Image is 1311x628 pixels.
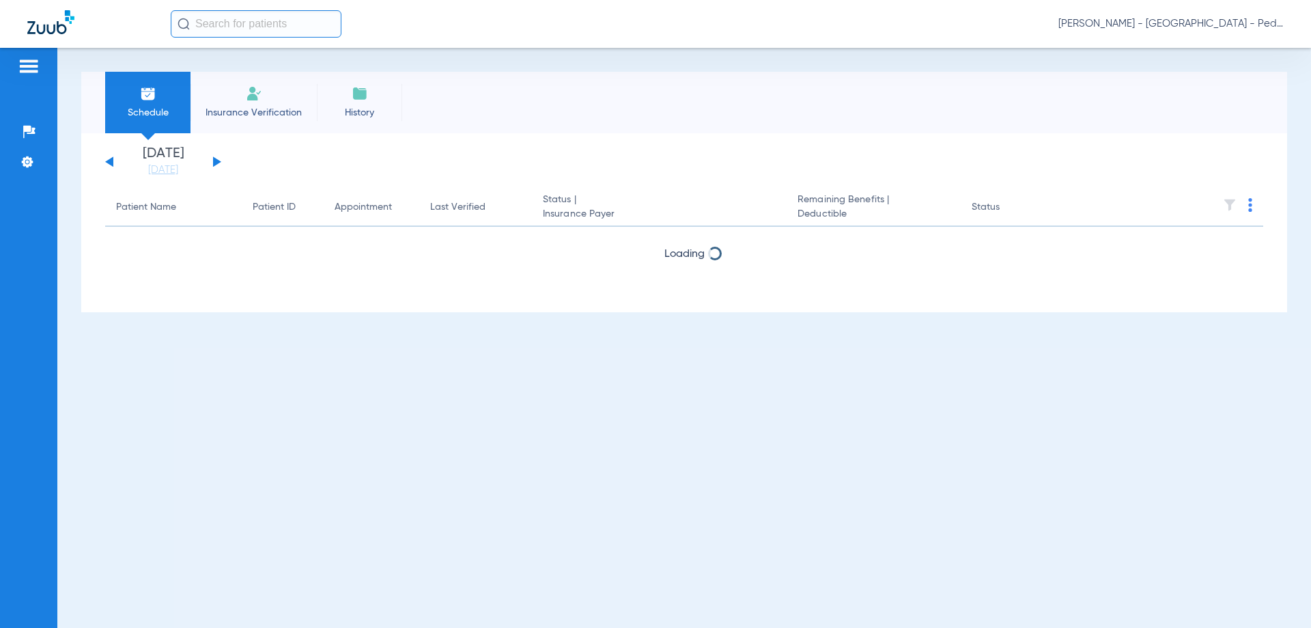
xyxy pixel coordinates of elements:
[122,163,204,177] a: [DATE]
[352,85,368,102] img: History
[430,200,485,215] div: Last Verified
[178,18,190,30] img: Search Icon
[1058,17,1284,31] span: [PERSON_NAME] - [GEOGRAPHIC_DATA] - Pedo | The Super Dentists
[543,207,776,221] span: Insurance Payer
[201,106,307,120] span: Insurance Verification
[430,200,521,215] div: Last Verified
[1248,198,1252,212] img: group-dot-blue.svg
[171,10,341,38] input: Search for patients
[27,10,74,34] img: Zuub Logo
[327,106,392,120] span: History
[253,200,296,215] div: Patient ID
[335,200,408,215] div: Appointment
[787,189,960,227] th: Remaining Benefits |
[18,58,40,74] img: hamburger-icon
[532,189,787,227] th: Status |
[664,249,705,260] span: Loading
[253,200,313,215] div: Patient ID
[140,85,156,102] img: Schedule
[961,189,1053,227] th: Status
[335,200,392,215] div: Appointment
[1223,198,1237,212] img: filter.svg
[115,106,180,120] span: Schedule
[116,200,176,215] div: Patient Name
[122,147,204,177] li: [DATE]
[116,200,231,215] div: Patient Name
[798,207,949,221] span: Deductible
[246,85,262,102] img: Manual Insurance Verification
